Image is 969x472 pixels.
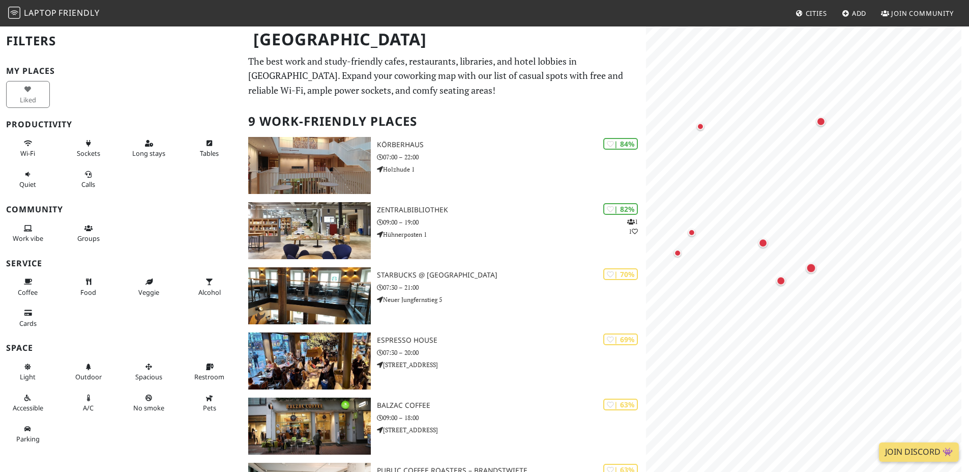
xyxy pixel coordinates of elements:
button: Groups [67,220,110,247]
div: Map marker [686,226,698,238]
span: Work-friendly tables [200,149,219,158]
h2: Filters [6,25,236,57]
h1: [GEOGRAPHIC_DATA] [245,25,644,53]
button: Cards [6,304,50,331]
p: 07:30 – 20:00 [377,348,646,357]
span: Natural light [20,372,36,381]
a: Join Community [877,4,958,22]
button: Veggie [127,273,171,300]
button: A/C [67,390,110,417]
span: Cities [806,9,827,18]
a: KörberHaus | 84% KörberHaus 07:00 – 22:00 Holzhude 1 [242,137,646,194]
p: [STREET_ADDRESS] [377,360,646,370]
button: Outdoor [67,358,110,385]
div: | 63% [603,399,638,410]
span: Video/audio calls [81,180,95,189]
span: Add [852,9,867,18]
button: Long stays [127,135,171,162]
img: Espresso House [248,332,371,390]
p: 07:00 – 22:00 [377,152,646,162]
span: Restroom [194,372,224,381]
button: Tables [188,135,231,162]
h2: 9 Work-Friendly Places [248,106,640,137]
div: | 84% [603,138,638,150]
p: 07:30 – 21:00 [377,283,646,292]
a: Espresso House | 69% Espresso House 07:30 – 20:00 [STREET_ADDRESS] [242,332,646,390]
span: Accessible [13,403,43,412]
h3: Balzac Coffee [377,401,646,410]
div: Map marker [694,120,707,132]
span: Friendly [58,7,99,18]
span: Coffee [18,288,38,297]
span: Pet friendly [203,403,216,412]
button: Calls [67,166,110,193]
h3: Community [6,205,236,214]
button: Parking [6,421,50,448]
span: Quiet [19,180,36,189]
h3: My Places [6,66,236,76]
span: Long stays [132,149,165,158]
a: Join Discord 👾 [879,442,959,462]
span: Laptop [24,7,57,18]
button: Spacious [127,358,171,385]
span: Join Community [891,9,954,18]
img: Zentralbibliothek [248,202,371,259]
button: Food [67,273,110,300]
button: Alcohol [188,273,231,300]
div: | 70% [603,268,638,280]
button: Quiet [6,166,50,193]
p: 09:00 – 19:00 [377,217,646,227]
div: Map marker [814,115,828,128]
img: Starbucks @ Neuer Jungfernstieg [248,267,371,324]
span: Food [80,288,96,297]
img: Balzac Coffee [248,398,371,455]
img: KörberHaus [248,137,371,194]
span: Power sockets [77,149,100,158]
h3: Zentralbibliothek [377,206,646,214]
a: Starbucks @ Neuer Jungfernstieg | 70% Starbucks @ [GEOGRAPHIC_DATA] 07:30 – 21:00 Neuer Jungferns... [242,267,646,324]
button: Accessible [6,390,50,417]
div: Map marker [804,261,818,275]
p: 09:00 – 18:00 [377,413,646,423]
p: [STREET_ADDRESS] [377,425,646,435]
button: Work vibe [6,220,50,247]
div: Map marker [756,236,770,249]
a: Cities [791,4,831,22]
h3: Space [6,343,236,353]
a: Balzac Coffee | 63% Balzac Coffee 09:00 – 18:00 [STREET_ADDRESS] [242,398,646,455]
button: Restroom [188,358,231,385]
button: Sockets [67,135,110,162]
h3: Service [6,259,236,268]
span: Stable Wi-Fi [20,149,35,158]
div: Map marker [671,247,684,259]
span: Veggie [138,288,159,297]
p: Neuer Jungfernstieg 5 [377,295,646,304]
h3: KörberHaus [377,141,646,149]
a: Zentralbibliothek | 82% 11 Zentralbibliothek 09:00 – 19:00 Hühnerposten 1 [242,202,646,259]
button: No smoke [127,390,171,417]
p: Holzhude 1 [377,164,646,174]
span: Parking [16,434,40,443]
span: Credit cards [19,319,37,328]
button: Wi-Fi [6,135,50,162]
span: Alcohol [198,288,221,297]
div: | 82% [603,203,638,215]
p: 1 1 [627,217,638,236]
h3: Starbucks @ [GEOGRAPHIC_DATA] [377,271,646,280]
span: Smoke free [133,403,164,412]
span: Group tables [77,234,100,243]
div: Map marker [774,274,787,287]
p: The best work and study-friendly cafes, restaurants, libraries, and hotel lobbies in [GEOGRAPHIC_... [248,54,640,98]
span: Outdoor area [75,372,102,381]
button: Light [6,358,50,385]
img: LaptopFriendly [8,7,20,19]
a: LaptopFriendly LaptopFriendly [8,5,100,22]
p: Hühnerposten 1 [377,230,646,239]
button: Coffee [6,273,50,300]
button: Pets [188,390,231,417]
div: | 69% [603,334,638,345]
span: Spacious [135,372,162,381]
h3: Productivity [6,120,236,129]
a: Add [838,4,871,22]
span: People working [13,234,43,243]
